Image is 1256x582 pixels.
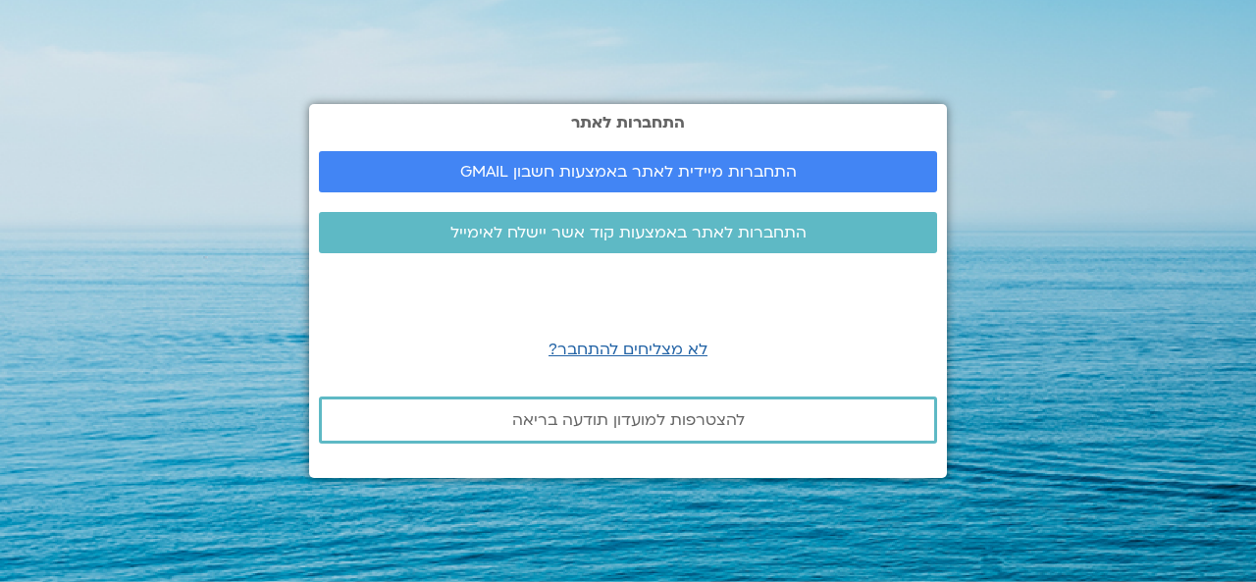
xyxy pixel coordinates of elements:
[319,151,937,192] a: התחברות מיידית לאתר באמצעות חשבון GMAIL
[549,339,707,360] a: לא מצליחים להתחבר?
[512,411,745,429] span: להצטרפות למועדון תודעה בריאה
[460,163,797,181] span: התחברות מיידית לאתר באמצעות חשבון GMAIL
[319,114,937,132] h2: התחברות לאתר
[319,212,937,253] a: התחברות לאתר באמצעות קוד אשר יישלח לאימייל
[450,224,807,241] span: התחברות לאתר באמצעות קוד אשר יישלח לאימייל
[319,397,937,444] a: להצטרפות למועדון תודעה בריאה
